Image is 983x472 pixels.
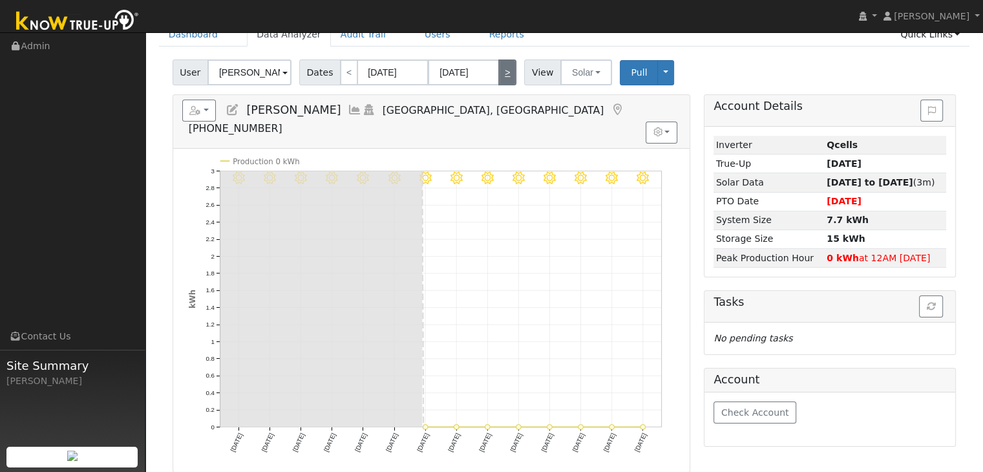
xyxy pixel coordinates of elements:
[713,192,824,211] td: PTO Date
[206,321,215,328] text: 1.2
[348,103,362,116] a: Multi-Series Graph
[713,295,946,309] h5: Tasks
[331,23,396,47] a: Audit Trail
[713,155,824,173] td: True-Up
[233,157,299,166] text: Production 0 kWh
[10,7,145,36] img: Know True-Up
[713,402,796,424] button: Check Account
[206,184,215,191] text: 2.8
[713,173,824,192] td: Solar Data
[609,424,615,429] circle: onclick=""
[291,432,306,453] text: [DATE]
[423,424,428,429] circle: onclick=""
[206,201,215,208] text: 2.6
[713,211,824,230] td: System Size
[454,424,459,429] circle: onclick=""
[827,140,858,150] strong: ID: 1449, authorized: 07/24/25
[206,355,215,362] text: 0.8
[206,270,215,277] text: 1.8
[173,59,208,85] span: User
[891,23,969,47] a: Quick Links
[640,424,646,429] circle: onclick=""
[207,59,291,85] input: Select a User
[67,451,78,461] img: retrieve
[827,253,859,263] strong: 0 kWh
[206,219,215,226] text: 2.4
[187,290,196,308] text: kWh
[602,432,617,453] text: [DATE]
[620,60,658,85] button: Pull
[544,171,556,184] i: 6/28 - Clear
[825,249,947,268] td: at 12AM [DATE]
[485,424,490,429] circle: onclick=""
[450,171,462,184] i: 6/25 - Clear
[299,59,341,85] span: Dates
[827,158,861,169] strong: [DATE]
[713,249,824,268] td: Peak Production Hour
[547,424,552,429] circle: onclick=""
[211,252,214,259] text: 2
[206,286,215,294] text: 1.6
[340,59,358,85] a: <
[920,100,943,122] button: Issue History
[721,407,789,418] span: Check Account
[498,59,516,85] a: >
[362,103,376,116] a: Login As (last Never)
[633,432,648,453] text: [DATE]
[578,424,584,429] circle: onclick=""
[206,304,215,311] text: 1.4
[415,23,460,47] a: Users
[509,432,523,453] text: [DATE]
[260,432,275,453] text: [DATE]
[419,171,431,184] i: 6/24 - Clear
[247,23,331,47] a: Data Analyzer
[513,171,525,184] i: 6/27 - Clear
[713,100,946,113] h5: Account Details
[560,59,612,85] button: Solar
[827,177,913,188] strong: [DATE] to [DATE]
[540,432,555,453] text: [DATE]
[827,215,869,225] strong: 7.7 kWh
[919,295,943,317] button: Refresh
[480,23,534,47] a: Reports
[606,171,618,184] i: 6/30 - Clear
[159,23,228,47] a: Dashboard
[354,432,368,453] text: [DATE]
[211,167,214,174] text: 3
[322,432,337,453] text: [DATE]
[206,372,215,379] text: 0.6
[631,67,647,78] span: Pull
[481,171,494,184] i: 6/26 - Clear
[226,103,240,116] a: Edit User (24305)
[713,136,824,155] td: Inverter
[827,196,861,206] span: [DATE]
[206,235,215,242] text: 2.2
[211,338,214,345] text: 1
[713,373,759,386] h5: Account
[827,233,865,244] strong: 15 kWh
[211,423,215,430] text: 0
[713,333,792,343] i: No pending tasks
[229,432,244,453] text: [DATE]
[383,104,604,116] span: [GEOGRAPHIC_DATA], [GEOGRAPHIC_DATA]
[894,11,969,21] span: [PERSON_NAME]
[713,230,824,248] td: Storage Size
[6,374,138,388] div: [PERSON_NAME]
[189,122,282,134] span: [PHONE_NUMBER]
[637,171,649,184] i: 7/01 - Clear
[385,432,399,453] text: [DATE]
[575,171,587,184] i: 6/29 - Clear
[246,103,341,116] span: [PERSON_NAME]
[206,406,215,413] text: 0.2
[571,432,586,453] text: [DATE]
[516,424,521,429] circle: onclick=""
[478,432,492,453] text: [DATE]
[416,432,430,453] text: [DATE]
[447,432,461,453] text: [DATE]
[206,389,215,396] text: 0.4
[827,177,935,188] span: (3m)
[610,103,624,116] a: Map
[6,357,138,374] span: Site Summary
[524,59,561,85] span: View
